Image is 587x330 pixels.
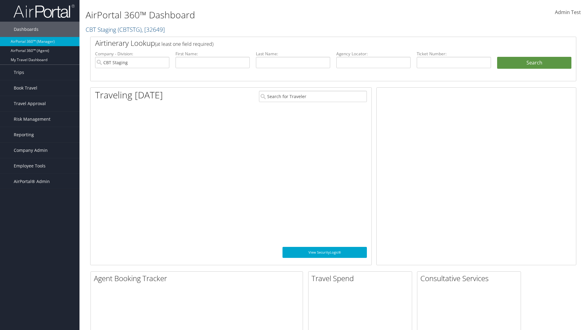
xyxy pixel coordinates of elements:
h1: AirPortal 360™ Dashboard [86,9,416,21]
span: ( CBTSTG ) [118,25,142,34]
span: Company Admin [14,143,48,158]
img: airportal-logo.png [13,4,75,18]
a: View SecurityLogic® [282,247,367,258]
label: Agency Locator: [336,51,411,57]
a: CBT Staging [86,25,165,34]
h2: Airtinerary Lookup [95,38,531,48]
label: Last Name: [256,51,330,57]
span: Travel Approval [14,96,46,111]
span: AirPortal® Admin [14,174,50,189]
a: Admin Test [555,3,581,22]
h1: Traveling [DATE] [95,89,163,101]
label: Company - Division: [95,51,169,57]
span: Reporting [14,127,34,142]
span: , [ 32649 ] [142,25,165,34]
label: Ticket Number: [417,51,491,57]
span: (at least one field required) [155,41,213,47]
span: Trips [14,65,24,80]
h2: Agent Booking Tracker [94,273,303,284]
span: Risk Management [14,112,50,127]
h2: Travel Spend [312,273,412,284]
span: Book Travel [14,80,37,96]
span: Dashboards [14,22,39,37]
button: Search [497,57,571,69]
span: Admin Test [555,9,581,16]
h2: Consultative Services [420,273,521,284]
input: Search for Traveler [259,91,367,102]
span: Employee Tools [14,158,46,174]
label: First Name: [175,51,250,57]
